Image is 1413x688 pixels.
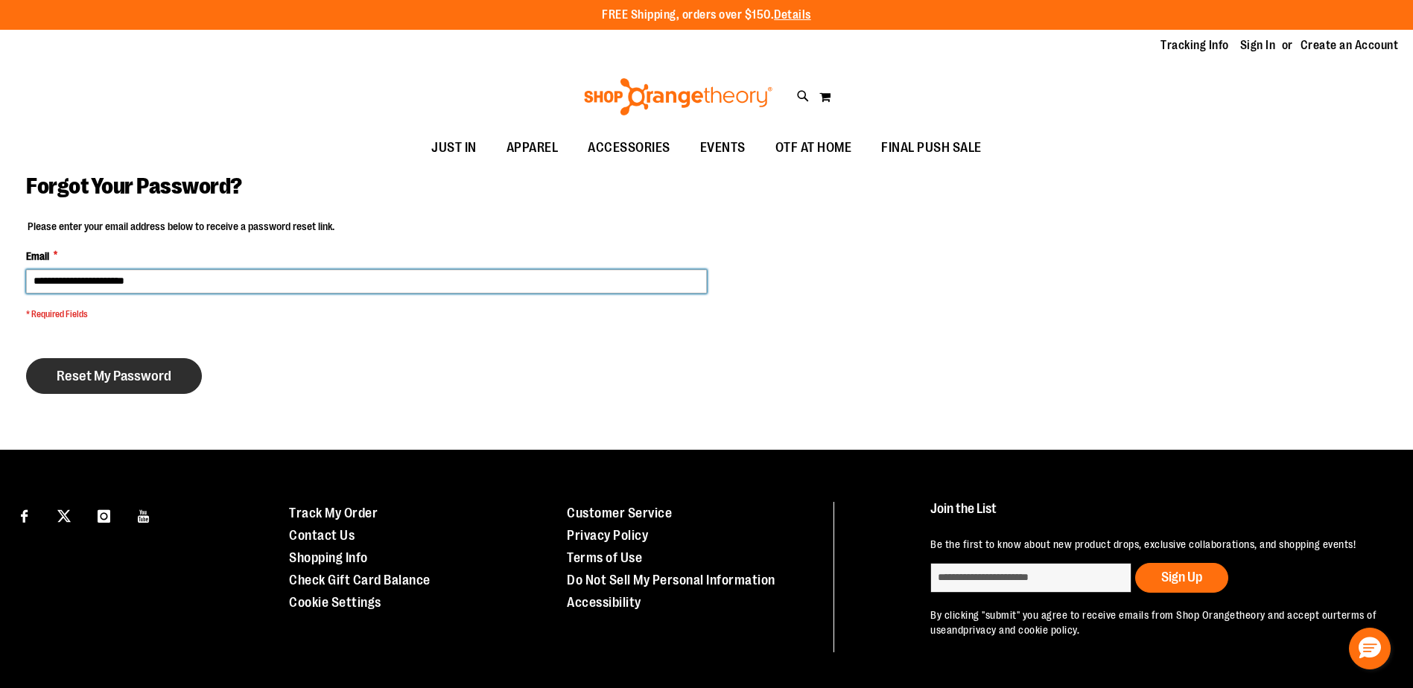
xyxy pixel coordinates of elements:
[26,173,242,199] span: Forgot Your Password?
[588,131,670,165] span: ACCESSORIES
[567,595,641,610] a: Accessibility
[881,131,982,165] span: FINAL PUSH SALE
[602,7,811,24] p: FREE Shipping, orders over $150.
[774,8,811,22] a: Details
[573,131,685,165] a: ACCESSORIES
[1301,37,1399,54] a: Create an Account
[289,528,355,543] a: Contact Us
[930,609,1377,636] a: terms of use
[431,131,477,165] span: JUST IN
[761,131,867,165] a: OTF AT HOME
[11,502,37,528] a: Visit our Facebook page
[700,131,746,165] span: EVENTS
[289,573,431,587] a: Check Gift Card Balance
[567,573,775,587] a: Do Not Sell My Personal Information
[26,358,202,394] button: Reset My Password
[1160,37,1229,54] a: Tracking Info
[492,131,574,165] a: APPAREL
[26,308,707,321] span: * Required Fields
[51,502,77,528] a: Visit our X page
[775,131,852,165] span: OTF AT HOME
[57,509,71,523] img: Twitter
[131,502,157,528] a: Visit our Youtube page
[582,78,775,115] img: Shop Orangetheory
[91,502,117,528] a: Visit our Instagram page
[26,219,336,234] legend: Please enter your email address below to receive a password reset link.
[416,131,492,165] a: JUST IN
[1161,570,1202,585] span: Sign Up
[1240,37,1276,54] a: Sign In
[930,537,1379,552] p: Be the first to know about new product drops, exclusive collaborations, and shopping events!
[1135,563,1228,593] button: Sign Up
[57,368,171,384] span: Reset My Password
[567,528,648,543] a: Privacy Policy
[289,550,368,565] a: Shopping Info
[1349,628,1391,669] button: Hello, have a question? Let’s chat.
[567,506,672,520] a: Customer Service
[289,506,378,520] a: Track My Order
[963,624,1079,636] a: privacy and cookie policy.
[685,131,761,165] a: EVENTS
[930,502,1379,529] h4: Join the List
[507,131,559,165] span: APPAREL
[289,595,381,610] a: Cookie Settings
[930,608,1379,637] p: By clicking "submit" you agree to receive emails from Shop Orangetheory and accept our and
[866,131,997,165] a: FINAL PUSH SALE
[26,249,49,264] span: Email
[930,563,1131,593] input: enter email
[567,550,642,565] a: Terms of Use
